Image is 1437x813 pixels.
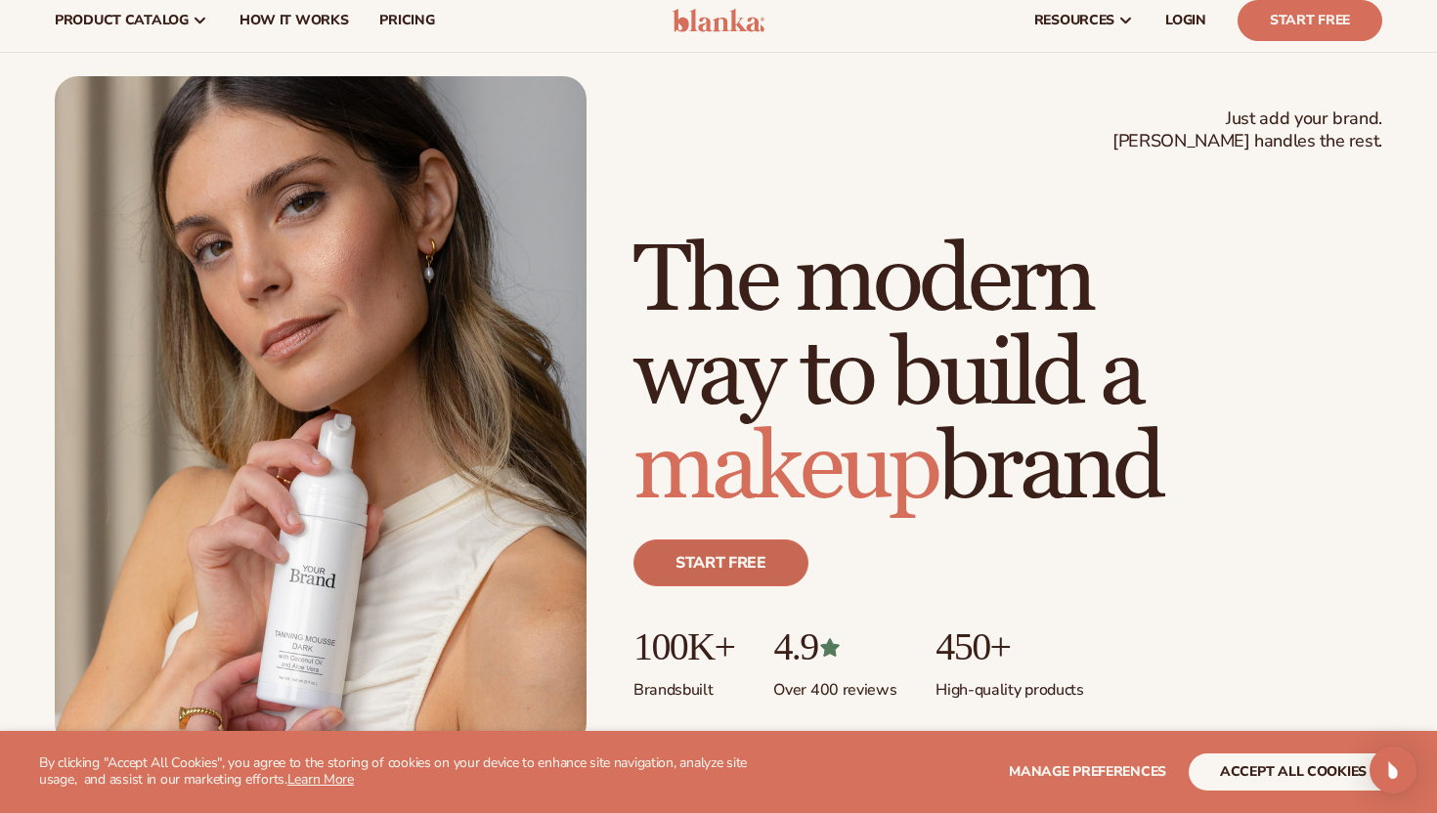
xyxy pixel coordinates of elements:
p: 100K+ [633,625,734,668]
p: Over 400 reviews [773,668,896,701]
span: How It Works [239,13,349,28]
span: Manage preferences [1009,762,1166,781]
img: Female holding tanning mousse. [55,76,587,747]
span: Just add your brand. [PERSON_NAME] handles the rest. [1112,107,1382,153]
img: logo [673,9,765,32]
span: pricing [379,13,434,28]
div: Open Intercom Messenger [1370,747,1416,793]
a: Start free [633,539,808,586]
p: 4.9 [773,625,896,668]
span: resources [1034,13,1114,28]
button: Manage preferences [1009,753,1166,791]
button: accept all cookies [1189,753,1398,791]
p: Brands built [633,668,734,701]
span: makeup [633,411,937,526]
span: product catalog [55,13,189,28]
h1: The modern way to build a brand [633,235,1382,516]
p: By clicking "Accept All Cookies", you agree to the storing of cookies on your device to enhance s... [39,755,763,789]
p: High-quality products [936,668,1083,701]
a: Learn More [287,770,354,789]
p: 450+ [936,625,1083,668]
span: LOGIN [1165,13,1206,28]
